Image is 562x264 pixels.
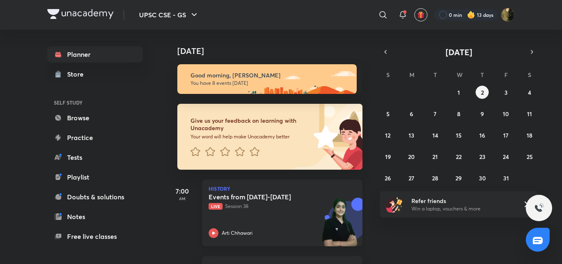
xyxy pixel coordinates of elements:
button: October 11, 2025 [523,107,536,120]
button: October 13, 2025 [405,128,418,142]
button: October 3, 2025 [499,86,513,99]
abbr: Saturday [528,71,531,79]
abbr: Wednesday [457,71,462,79]
button: October 8, 2025 [452,107,465,120]
button: October 14, 2025 [429,128,442,142]
p: Win a laptop, vouchers & more [411,205,513,213]
abbr: October 15, 2025 [456,131,462,139]
button: October 24, 2025 [499,150,513,163]
button: October 17, 2025 [499,128,513,142]
h4: [DATE] [177,46,371,56]
button: October 15, 2025 [452,128,465,142]
a: Notes [47,208,143,225]
abbr: October 29, 2025 [455,174,462,182]
button: October 21, 2025 [429,150,442,163]
h5: 7:00 [166,186,199,196]
img: morning [177,64,357,94]
button: October 4, 2025 [523,86,536,99]
abbr: October 31, 2025 [503,174,509,182]
abbr: October 22, 2025 [456,153,462,161]
abbr: October 5, 2025 [386,110,390,118]
button: October 9, 2025 [476,107,489,120]
abbr: October 3, 2025 [504,89,508,96]
abbr: October 2, 2025 [481,89,484,96]
img: ttu [534,203,544,213]
a: Doubts & solutions [47,189,143,205]
abbr: October 11, 2025 [527,110,532,118]
abbr: October 25, 2025 [527,153,533,161]
button: October 20, 2025 [405,150,418,163]
button: October 23, 2025 [476,150,489,163]
h5: Events from 1939-1942 [209,193,311,201]
a: Practice [47,129,143,146]
abbr: October 10, 2025 [503,110,509,118]
button: October 28, 2025 [429,171,442,185]
abbr: October 23, 2025 [479,153,485,161]
a: Tests [47,149,143,166]
button: October 7, 2025 [429,107,442,120]
div: Store [67,69,88,79]
p: Session 38 [209,203,338,210]
a: Planner [47,46,143,63]
button: October 27, 2025 [405,171,418,185]
abbr: Friday [504,71,508,79]
img: referral [386,196,403,213]
button: October 1, 2025 [452,86,465,99]
p: AM [166,196,199,201]
h6: Give us your feedback on learning with Unacademy [190,117,311,132]
abbr: October 19, 2025 [385,153,391,161]
span: Live [209,203,223,210]
abbr: October 21, 2025 [432,153,438,161]
button: October 10, 2025 [499,107,513,120]
abbr: October 18, 2025 [527,131,532,139]
abbr: October 4, 2025 [528,89,531,96]
button: UPSC CSE - GS [134,7,204,23]
button: avatar [414,8,427,21]
p: Your word will help make Unacademy better [190,133,311,140]
abbr: October 27, 2025 [409,174,414,182]
img: Company Logo [47,9,114,19]
img: avatar [417,11,425,19]
abbr: October 20, 2025 [408,153,415,161]
button: October 26, 2025 [381,171,395,185]
button: October 18, 2025 [523,128,536,142]
abbr: October 28, 2025 [432,174,438,182]
p: Arti Chhawari [222,229,253,237]
img: streak [467,11,475,19]
abbr: October 17, 2025 [503,131,509,139]
abbr: Tuesday [434,71,437,79]
a: Playlist [47,169,143,185]
abbr: October 30, 2025 [479,174,486,182]
img: unacademy [317,198,362,255]
button: October 6, 2025 [405,107,418,120]
p: History [209,186,356,191]
abbr: October 7, 2025 [434,110,437,118]
a: Free live classes [47,228,143,245]
button: October 22, 2025 [452,150,465,163]
button: [DATE] [391,46,526,58]
button: October 29, 2025 [452,171,465,185]
span: [DATE] [446,47,472,58]
img: Ruhi Chi [501,8,515,22]
button: October 31, 2025 [499,171,513,185]
button: October 25, 2025 [523,150,536,163]
a: Browse [47,110,143,126]
abbr: Thursday [481,71,484,79]
img: feedback_image [286,104,362,170]
button: October 19, 2025 [381,150,395,163]
abbr: October 13, 2025 [409,131,414,139]
abbr: Monday [409,71,414,79]
abbr: October 14, 2025 [432,131,438,139]
button: October 5, 2025 [381,107,395,120]
a: Company Logo [47,9,114,21]
h6: SELF STUDY [47,96,143,110]
abbr: October 16, 2025 [479,131,485,139]
abbr: October 1, 2025 [457,89,460,96]
button: October 16, 2025 [476,128,489,142]
abbr: October 6, 2025 [410,110,413,118]
h6: Good morning, [PERSON_NAME] [190,72,349,79]
button: October 30, 2025 [476,171,489,185]
button: October 2, 2025 [476,86,489,99]
abbr: October 24, 2025 [503,153,509,161]
abbr: October 8, 2025 [457,110,460,118]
